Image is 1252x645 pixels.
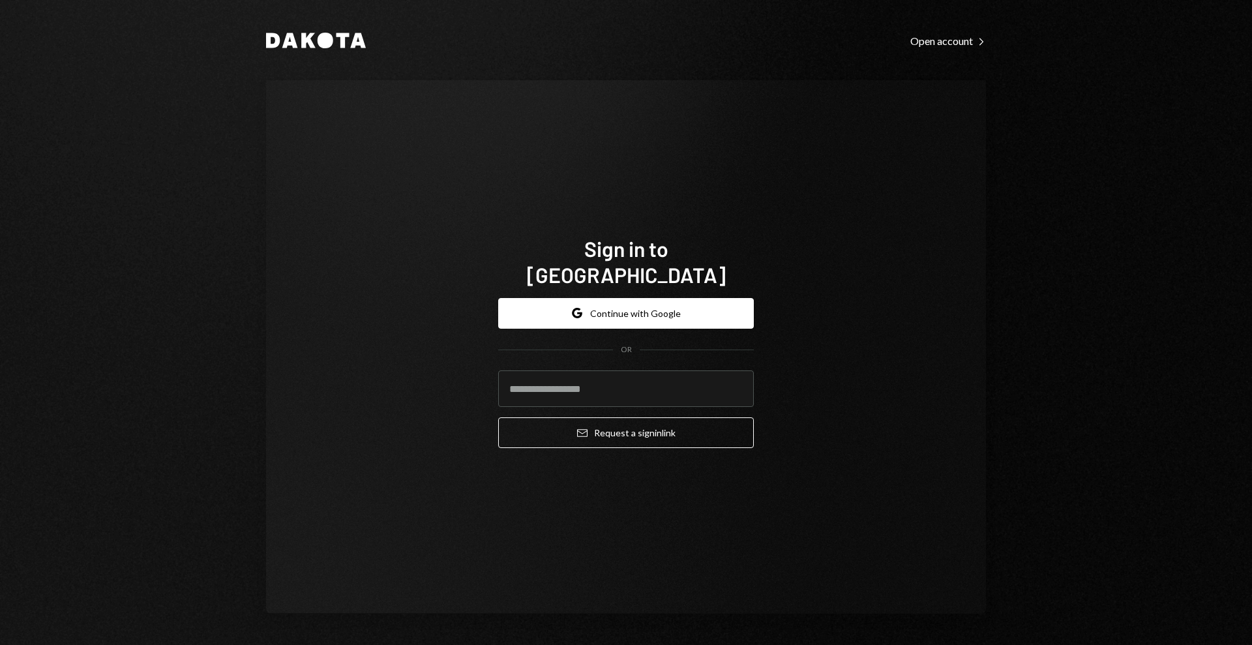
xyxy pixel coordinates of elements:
div: OR [621,344,632,355]
button: Request a signinlink [498,417,754,448]
a: Open account [910,33,986,48]
button: Continue with Google [498,298,754,329]
h1: Sign in to [GEOGRAPHIC_DATA] [498,235,754,288]
div: Open account [910,35,986,48]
